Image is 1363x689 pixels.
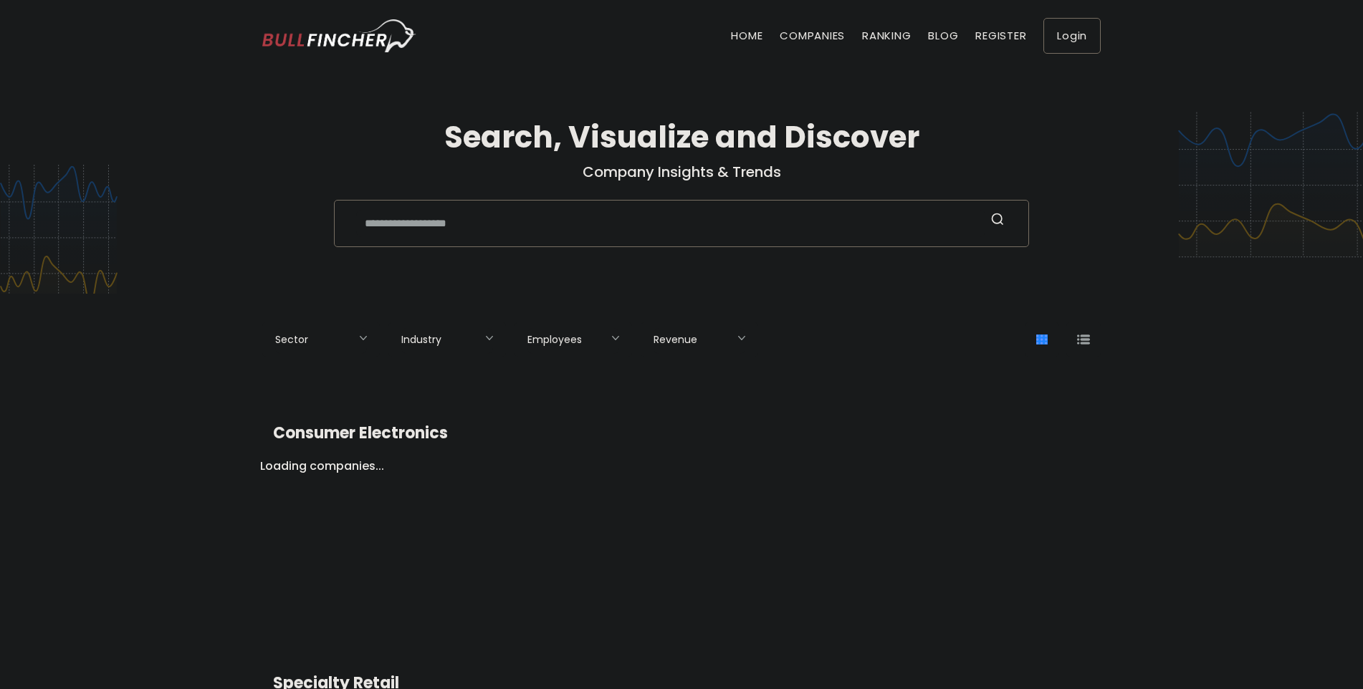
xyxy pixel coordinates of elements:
[1077,334,1090,344] img: icon-comp-list-view.svg
[654,328,745,354] input: Selection
[401,328,493,354] input: Selection
[780,28,845,43] a: Companies
[988,212,1007,231] button: Search
[275,333,308,346] span: Sector
[654,333,697,346] span: Revenue
[527,333,582,346] span: Employees
[262,19,416,52] a: Go to homepage
[1036,334,1048,344] img: icon-comp-grid.svg
[731,28,762,43] a: Home
[260,459,384,635] div: Loading companies...
[273,421,1090,445] h2: Consumer Electronics
[975,28,1026,43] a: Register
[262,115,1101,160] h1: Search, Visualize and Discover
[262,163,1101,181] p: Company Insights & Trends
[401,333,441,346] span: Industry
[275,328,367,354] input: Selection
[928,28,958,43] a: Blog
[262,19,416,52] img: bullfincher logo
[862,28,911,43] a: Ranking
[1043,18,1101,54] a: Login
[527,328,619,354] input: Selection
